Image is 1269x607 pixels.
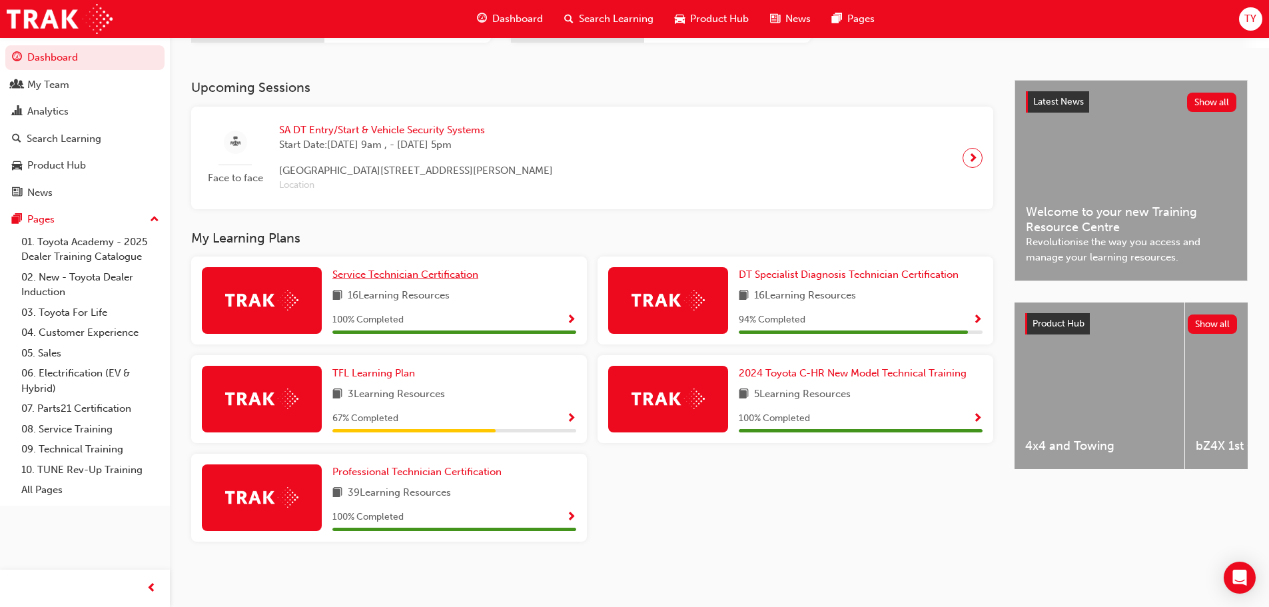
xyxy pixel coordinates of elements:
span: 2024 Toyota C-HR New Model Technical Training [739,367,967,379]
span: search-icon [12,133,21,145]
span: Show Progress [566,413,576,425]
span: Show Progress [566,314,576,326]
span: Revolutionise the way you access and manage your learning resources. [1026,235,1236,265]
a: Professional Technician Certification [332,464,507,480]
span: book-icon [739,288,749,304]
span: Show Progress [566,512,576,524]
a: pages-iconPages [821,5,885,33]
span: next-icon [968,149,978,167]
span: 100 % Completed [739,411,810,426]
span: 16 Learning Resources [754,288,856,304]
a: 06. Electrification (EV & Hybrid) [16,363,165,398]
span: guage-icon [477,11,487,27]
span: Dashboard [492,11,543,27]
a: Face to faceSA DT Entry/Start & Vehicle Security SystemsStart Date:[DATE] 9am , - [DATE] 5pm[GEOG... [202,117,983,199]
span: Search Learning [579,11,653,27]
button: Show all [1188,314,1238,334]
button: Show Progress [566,312,576,328]
span: sessionType_FACE_TO_FACE-icon [230,134,240,151]
a: Latest NewsShow all [1026,91,1236,113]
span: 16 Learning Resources [348,288,450,304]
span: Welcome to your new Training Resource Centre [1026,205,1236,235]
button: Show Progress [566,410,576,427]
span: 100 % Completed [332,510,404,525]
img: Trak [632,388,705,409]
button: DashboardMy TeamAnalyticsSearch LearningProduct HubNews [5,43,165,207]
a: 01. Toyota Academy - 2025 Dealer Training Catalogue [16,232,165,267]
span: 67 % Completed [332,411,398,426]
a: Dashboard [5,45,165,70]
span: Product Hub [690,11,749,27]
a: 4x4 and Towing [1015,303,1184,469]
button: Show all [1187,93,1237,112]
span: 5 Learning Resources [754,386,851,403]
a: 04. Customer Experience [16,322,165,343]
span: Location [279,178,553,193]
div: Search Learning [27,131,101,147]
div: Product Hub [27,158,86,173]
h3: My Learning Plans [191,231,993,246]
a: Service Technician Certification [332,267,484,283]
img: Trak [7,4,113,34]
span: Start Date: [DATE] 9am , - [DATE] 5pm [279,137,553,153]
a: news-iconNews [759,5,821,33]
div: My Team [27,77,69,93]
button: Pages [5,207,165,232]
span: 3 Learning Resources [348,386,445,403]
div: News [27,185,53,201]
span: Show Progress [973,314,983,326]
span: 94 % Completed [739,312,805,328]
img: Trak [225,487,298,508]
span: TFL Learning Plan [332,367,415,379]
span: 39 Learning Resources [348,485,451,502]
span: 4x4 and Towing [1025,438,1174,454]
a: Product HubShow all [1025,313,1237,334]
a: 02. New - Toyota Dealer Induction [16,267,165,303]
a: All Pages [16,480,165,500]
a: 10. TUNE Rev-Up Training [16,460,165,480]
button: TY [1239,7,1262,31]
a: DT Specialist Diagnosis Technician Certification [739,267,964,283]
span: [GEOGRAPHIC_DATA][STREET_ADDRESS][PERSON_NAME] [279,163,553,179]
img: Trak [632,290,705,310]
a: 2024 Toyota C-HR New Model Technical Training [739,366,972,381]
a: News [5,181,165,205]
span: 100 % Completed [332,312,404,328]
img: Trak [225,290,298,310]
span: Pages [847,11,875,27]
span: prev-icon [147,580,157,597]
span: people-icon [12,79,22,91]
a: search-iconSearch Learning [554,5,664,33]
span: search-icon [564,11,574,27]
span: TY [1244,11,1256,27]
a: Analytics [5,99,165,124]
span: Professional Technician Certification [332,466,502,478]
span: Product Hub [1033,318,1084,329]
a: car-iconProduct Hub [664,5,759,33]
a: TFL Learning Plan [332,366,420,381]
span: car-icon [12,160,22,172]
span: Service Technician Certification [332,269,478,281]
button: Show Progress [566,509,576,526]
a: 07. Parts21 Certification [16,398,165,419]
span: Show Progress [973,413,983,425]
a: 09. Technical Training [16,439,165,460]
span: book-icon [332,288,342,304]
span: news-icon [12,187,22,199]
span: Face to face [202,171,268,186]
span: book-icon [332,386,342,403]
span: car-icon [675,11,685,27]
a: 03. Toyota For Life [16,303,165,323]
span: SA DT Entry/Start & Vehicle Security Systems [279,123,553,138]
h3: Upcoming Sessions [191,80,993,95]
a: 05. Sales [16,343,165,364]
span: pages-icon [832,11,842,27]
div: Analytics [27,104,69,119]
div: Open Intercom Messenger [1224,562,1256,594]
a: My Team [5,73,165,97]
span: pages-icon [12,214,22,226]
span: Latest News [1033,96,1084,107]
a: Search Learning [5,127,165,151]
a: guage-iconDashboard [466,5,554,33]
